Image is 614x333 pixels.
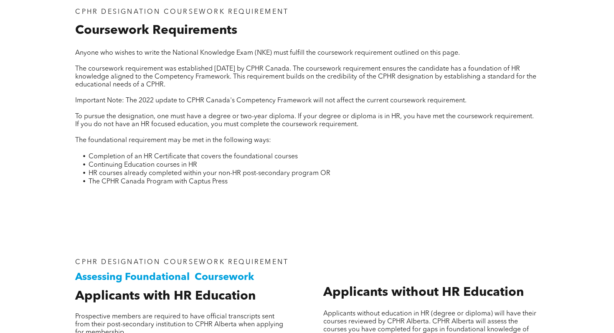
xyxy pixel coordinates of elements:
[75,24,237,37] span: Coursework Requirements
[75,113,534,128] span: To pursue the designation, one must have a degree or two-year diploma. If your degree or diploma ...
[75,259,289,266] span: CPHR DESIGNATION COURSEWORK REQUIREMENT
[75,66,536,88] span: The coursework requirement was established [DATE] by CPHR Canada. The coursework requirement ensu...
[75,50,460,56] span: Anyone who wishes to write the National Knowledge Exam (NKE) must fulfill the coursework requirem...
[75,137,271,144] span: The foundational requirement may be met in the following ways:
[75,290,256,302] span: Applicants with HR Education
[89,178,228,185] span: The CPHR Canada Program with Captus Press
[75,272,254,282] span: Assessing Foundational Coursework
[89,153,298,160] span: Completion of an HR Certificate that covers the foundational courses
[89,170,330,177] span: HR courses already completed within your non-HR post-secondary program OR
[89,162,197,168] span: Continuing Education courses in HR
[75,9,289,15] span: CPHR DESIGNATION COURSEWORK REQUIREMENT
[75,97,467,104] span: Important Note: The 2022 update to CPHR Canada's Competency Framework will not affect the current...
[323,286,524,299] span: Applicants without HR Education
